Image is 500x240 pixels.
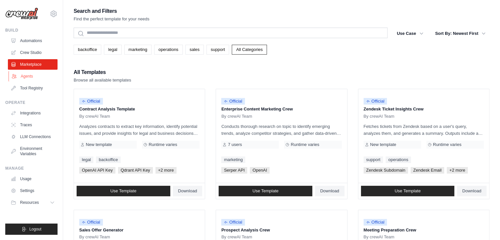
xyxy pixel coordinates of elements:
[8,197,58,208] button: Resources
[86,142,112,147] span: New template
[74,16,150,22] p: Find the perfect template for your needs
[5,166,58,171] div: Manage
[386,156,411,163] a: operations
[79,123,200,137] p: Analyzes contracts to extract key information, identify potential issues, and provide insights fo...
[178,188,197,194] span: Download
[221,227,342,233] p: Prospect Analysis Crew
[457,186,487,196] a: Download
[221,114,252,119] span: By crewAI Team
[364,167,408,174] span: Zendesk Subdomain
[8,120,58,130] a: Traces
[364,123,484,137] p: Fetches tickets from Zendesk based on a user's query, analyzes them, and generates a summary. Out...
[8,36,58,46] a: Automations
[364,156,383,163] a: support
[79,167,115,174] span: OpenAI API Key
[447,167,468,174] span: +2 more
[79,156,93,163] a: legal
[315,186,345,196] a: Download
[155,167,177,174] span: +2 more
[291,142,319,147] span: Runtime varies
[79,114,110,119] span: By crewAI Team
[29,227,41,232] span: Logout
[173,186,202,196] a: Download
[8,185,58,196] a: Settings
[221,156,245,163] a: marketing
[20,200,39,205] span: Resources
[206,45,229,55] a: support
[8,132,58,142] a: LLM Connections
[124,45,152,55] a: marketing
[5,28,58,33] div: Build
[74,77,131,84] p: Browse all available templates
[252,188,278,194] span: Use Template
[431,28,489,39] button: Sort By: Newest First
[104,45,121,55] a: legal
[8,174,58,184] a: Usage
[219,186,312,196] a: Use Template
[185,45,204,55] a: sales
[8,83,58,93] a: Tool Registry
[221,98,245,105] span: Official
[8,59,58,70] a: Marketplace
[79,227,200,233] p: Sales Offer Generator
[364,219,387,226] span: Official
[394,188,420,194] span: Use Template
[250,167,270,174] span: OpenAI
[364,106,484,112] p: Zendesk Ticket Insights Crew
[221,106,342,112] p: Enterprise Content Marketing Crew
[221,123,342,137] p: Conducts thorough research on topic to identify emerging trends, analyze competitor strategies, a...
[462,188,481,194] span: Download
[96,156,120,163] a: backoffice
[8,143,58,159] a: Environment Variables
[433,142,462,147] span: Runtime varies
[364,98,387,105] span: Official
[8,47,58,58] a: Crew Studio
[411,167,444,174] span: Zendesk Email
[5,224,58,235] button: Logout
[221,234,252,240] span: By crewAI Team
[361,186,455,196] a: Use Template
[364,114,394,119] span: By crewAI Team
[370,142,396,147] span: New template
[79,219,103,226] span: Official
[79,106,200,112] p: Contract Analysis Template
[74,45,101,55] a: backoffice
[228,142,242,147] span: 7 users
[364,234,394,240] span: By crewAI Team
[364,227,484,233] p: Meeting Preparation Crew
[221,167,247,174] span: Serper API
[79,234,110,240] span: By crewAI Team
[118,167,153,174] span: Qdrant API Key
[110,188,136,194] span: Use Template
[149,142,177,147] span: Runtime varies
[8,108,58,118] a: Integrations
[74,7,150,16] h2: Search and Filters
[5,8,38,20] img: Logo
[77,186,170,196] a: Use Template
[320,188,339,194] span: Download
[74,68,131,77] h2: All Templates
[9,71,58,82] a: Agents
[79,98,103,105] span: Official
[221,219,245,226] span: Official
[154,45,183,55] a: operations
[393,28,427,39] button: Use Case
[232,45,267,55] a: All Categories
[5,100,58,105] div: Operate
